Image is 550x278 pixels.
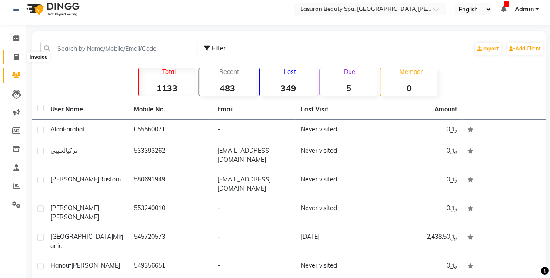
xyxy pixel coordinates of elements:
td: 549356651 [129,256,212,277]
td: [EMAIL_ADDRESS][DOMAIN_NAME] [212,170,296,198]
td: [EMAIL_ADDRESS][DOMAIN_NAME] [212,141,296,170]
td: ﷼0 [379,198,462,227]
td: - [212,198,296,227]
td: Never visited [295,170,379,198]
td: Never visited [295,198,379,227]
a: Add Client [507,43,543,55]
span: Farahat [63,125,85,133]
input: Search by Name/Mobile/Email/Code [40,42,197,55]
td: 545720573 [129,227,212,256]
td: [DATE] [295,227,379,256]
span: [GEOGRAPHIC_DATA] [50,233,113,241]
td: 055560071 [129,120,212,141]
td: ﷼2,438.50 [379,227,462,256]
td: 553240010 [129,198,212,227]
th: Last Visit [295,100,379,120]
p: Recent [203,68,256,76]
span: [PERSON_NAME] [50,213,99,221]
td: ﷼0 [379,141,462,170]
p: Lost [263,68,317,76]
td: - [212,256,296,277]
th: User Name [45,100,129,120]
span: تركي [67,147,77,154]
th: Amount [429,100,462,119]
p: Total [142,68,196,76]
th: Mobile No. [129,100,212,120]
p: Member [384,68,437,76]
span: Alaa [50,125,63,133]
td: - [212,227,296,256]
td: ﷼0 [379,170,462,198]
td: Never visited [295,141,379,170]
td: - [212,120,296,141]
span: [PERSON_NAME] [50,204,99,212]
td: Never visited [295,120,379,141]
th: Email [212,100,296,120]
td: Never visited [295,256,379,277]
td: ﷼0 [379,120,462,141]
a: Import [475,43,501,55]
span: [PERSON_NAME] [50,175,99,183]
td: 580691949 [129,170,212,198]
span: [PERSON_NAME] [71,261,120,269]
strong: 5 [320,83,377,94]
strong: 483 [199,83,256,94]
td: ﷼0 [379,256,462,277]
span: Rustom [99,175,121,183]
span: العتيبي [50,147,67,154]
a: 1 [500,5,506,13]
div: Invoice [27,52,50,62]
span: Hanouf [50,261,71,269]
p: Due [322,68,377,76]
strong: 349 [260,83,317,94]
strong: 0 [380,83,437,94]
td: 533393262 [129,141,212,170]
span: Filter [212,44,226,52]
span: Admin [514,5,533,14]
span: 1 [504,1,509,7]
strong: 1133 [139,83,196,94]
